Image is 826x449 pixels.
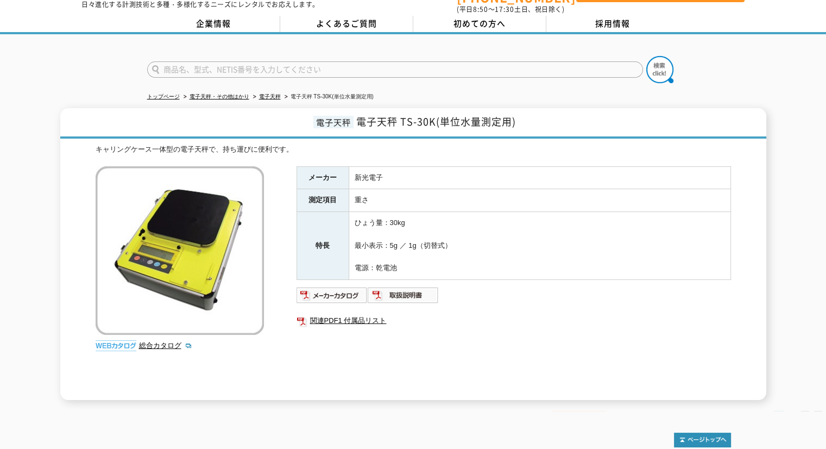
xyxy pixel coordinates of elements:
img: トップページへ [674,433,731,447]
a: 電子天秤・その他はかり [190,93,249,99]
a: 電子天秤 [259,93,281,99]
span: 初めての方へ [453,17,506,29]
a: 取扱説明書 [368,294,439,302]
img: btn_search.png [646,56,673,83]
a: 初めての方へ [413,16,546,32]
img: 電子天秤 TS-30K(単位水量測定用) [96,166,264,335]
th: メーカー [297,166,349,189]
li: 電子天秤 TS-30K(単位水量測定用) [282,91,374,103]
a: よくあるご質問 [280,16,413,32]
span: 17:30 [495,4,514,14]
span: 8:50 [473,4,488,14]
a: 総合カタログ [139,341,192,350]
a: 採用情報 [546,16,679,32]
img: メーカーカタログ [297,286,368,304]
a: 企業情報 [147,16,280,32]
span: 電子天秤 [313,116,354,128]
th: 測定項目 [297,189,349,212]
span: 電子天秤 TS-30K(単位水量測定用) [356,114,516,129]
img: 取扱説明書 [368,286,439,304]
span: (平日 ～ 土日、祝日除く) [457,4,564,14]
p: 日々進化する計測技術と多種・多様化するニーズにレンタルでお応えします。 [81,1,319,8]
a: トップページ [147,93,180,99]
img: webカタログ [96,340,136,351]
input: 商品名、型式、NETIS番号を入力してください [147,61,643,78]
th: 特長 [297,212,349,280]
div: キャリングケース一体型の電子天秤で、持ち運びに便利です。 [96,144,731,155]
td: 新光電子 [349,166,730,189]
a: メーカーカタログ [297,294,368,302]
td: ひょう量：30kg 最小表示：5g ／ 1g（切替式） 電源：乾電池 [349,212,730,280]
td: 重さ [349,189,730,212]
a: 関連PDF1 付属品リスト [297,314,731,328]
